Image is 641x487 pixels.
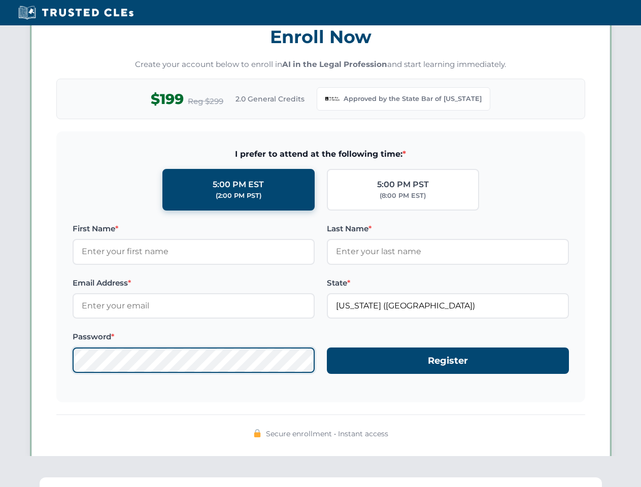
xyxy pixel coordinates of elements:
input: Enter your last name [327,239,569,264]
img: Trusted CLEs [15,5,137,20]
input: Georgia (GA) [327,293,569,319]
label: Password [73,331,315,343]
h3: Enroll Now [56,21,585,53]
label: State [327,277,569,289]
input: Enter your email [73,293,315,319]
span: Reg $299 [188,95,223,108]
label: First Name [73,223,315,235]
span: Secure enrollment • Instant access [266,428,388,439]
p: Create your account below to enroll in and start learning immediately. [56,59,585,71]
span: 2.0 General Credits [235,93,305,105]
img: 🔒 [253,429,261,437]
span: Approved by the State Bar of [US_STATE] [344,94,482,104]
div: (8:00 PM EST) [380,191,426,201]
div: 5:00 PM PST [377,178,429,191]
label: Last Name [327,223,569,235]
label: Email Address [73,277,315,289]
button: Register [327,347,569,374]
span: I prefer to attend at the following time: [73,148,569,161]
img: Georgia Bar [325,92,340,106]
span: $199 [151,88,184,111]
div: 5:00 PM EST [213,178,264,191]
div: (2:00 PM PST) [216,191,261,201]
input: Enter your first name [73,239,315,264]
strong: AI in the Legal Profession [282,59,387,69]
